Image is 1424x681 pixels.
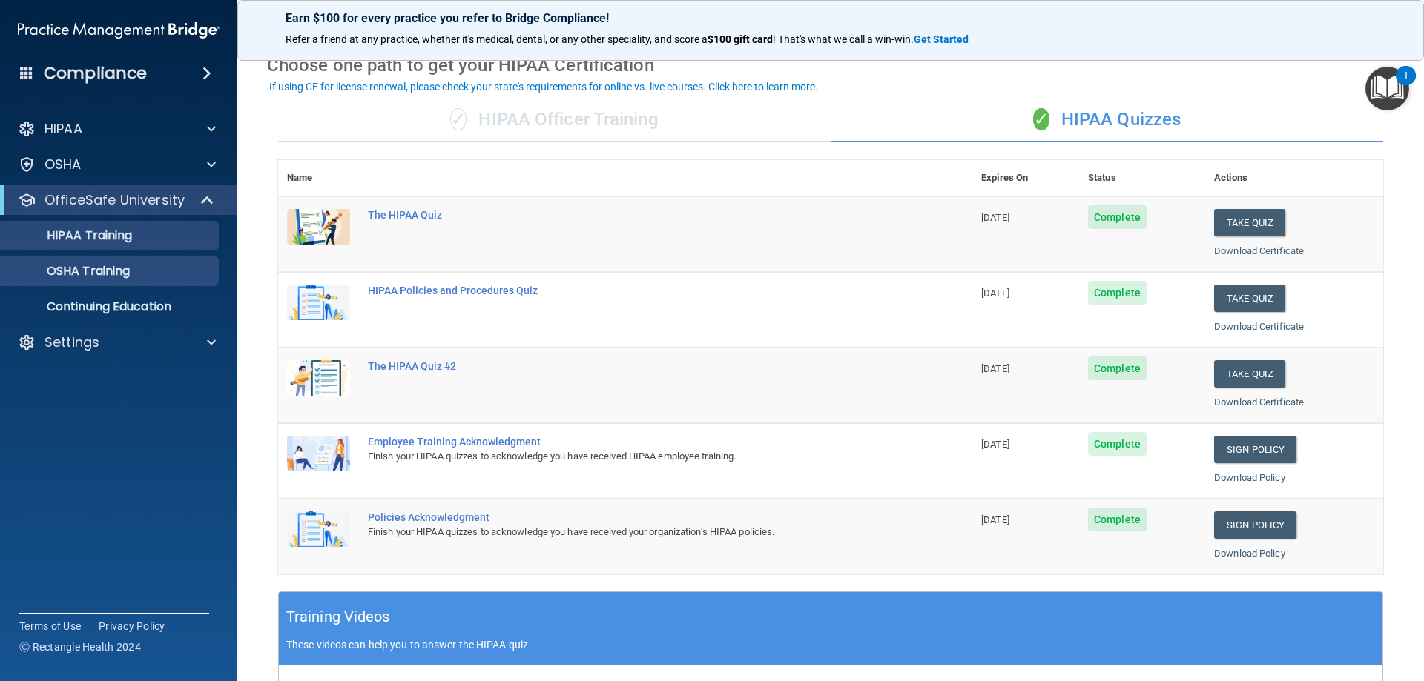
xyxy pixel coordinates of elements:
div: 1 [1403,76,1408,95]
div: HIPAA Policies and Procedures Quiz [368,285,898,296]
button: Take Quiz [1214,360,1285,388]
a: Privacy Policy [99,619,165,634]
a: Sign Policy [1214,436,1296,463]
th: Name [278,160,359,196]
a: Settings [18,333,216,351]
div: HIPAA Quizzes [831,98,1383,142]
span: Complete [1088,508,1147,531]
button: Take Quiz [1214,285,1285,312]
th: Expires On [972,160,1079,196]
span: ✓ [1033,108,1049,130]
span: ✓ [450,108,467,130]
a: Download Policy [1214,472,1285,483]
p: Settings [44,333,99,351]
button: If using CE for license renewal, please check your state's requirements for online vs. live cours... [267,79,820,94]
p: These videos can help you to answer the HIPAA quiz [286,639,1375,651]
p: HIPAA [44,120,82,138]
strong: Get Started [914,33,969,45]
div: The HIPAA Quiz #2 [368,360,898,372]
a: Get Started [914,33,971,45]
span: ! That's what we call a win-win. [773,33,914,45]
div: Finish your HIPAA quizzes to acknowledge you have received your organization’s HIPAA policies. [368,523,898,541]
img: PMB logo [18,16,220,45]
span: Refer a friend at any practice, whether it's medical, dental, or any other speciality, and score a [286,33,708,45]
span: [DATE] [981,514,1009,525]
p: Continuing Education [10,299,212,314]
span: [DATE] [981,288,1009,299]
span: Complete [1088,281,1147,305]
a: OSHA [18,156,216,173]
a: Terms of Use [19,619,81,634]
p: Earn $100 for every practice you refer to Bridge Compliance! [286,11,1376,25]
div: If using CE for license renewal, please check your state's requirements for online vs. live cours... [269,82,818,92]
h4: Compliance [44,63,147,84]
div: Policies Acknowledgment [368,511,898,523]
span: Ⓒ Rectangle Health 2024 [19,640,141,654]
span: Complete [1088,205,1147,229]
th: Status [1079,160,1205,196]
a: Sign Policy [1214,511,1296,539]
div: Employee Training Acknowledgment [368,436,898,448]
span: Complete [1088,432,1147,456]
a: OfficeSafe University [18,191,215,209]
button: Open Resource Center, 1 new notification [1365,67,1409,110]
div: The HIPAA Quiz [368,209,898,221]
a: Download Certificate [1214,321,1304,332]
h5: Training Videos [286,604,390,630]
p: OSHA [44,156,82,173]
p: OfficeSafe University [44,191,185,209]
span: [DATE] [981,439,1009,450]
a: Download Policy [1214,548,1285,559]
p: HIPAA Training [10,228,132,243]
strong: $100 gift card [708,33,773,45]
div: Choose one path to get your HIPAA Certification [267,44,1394,87]
th: Actions [1205,160,1383,196]
a: Download Certificate [1214,396,1304,408]
span: [DATE] [981,212,1009,223]
a: Download Certificate [1214,245,1304,256]
span: Complete [1088,356,1147,380]
div: HIPAA Officer Training [278,98,831,142]
p: OSHA Training [10,264,130,279]
span: [DATE] [981,363,1009,374]
button: Take Quiz [1214,209,1285,236]
a: HIPAA [18,120,216,138]
div: Finish your HIPAA quizzes to acknowledge you have received HIPAA employee training. [368,448,898,465]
